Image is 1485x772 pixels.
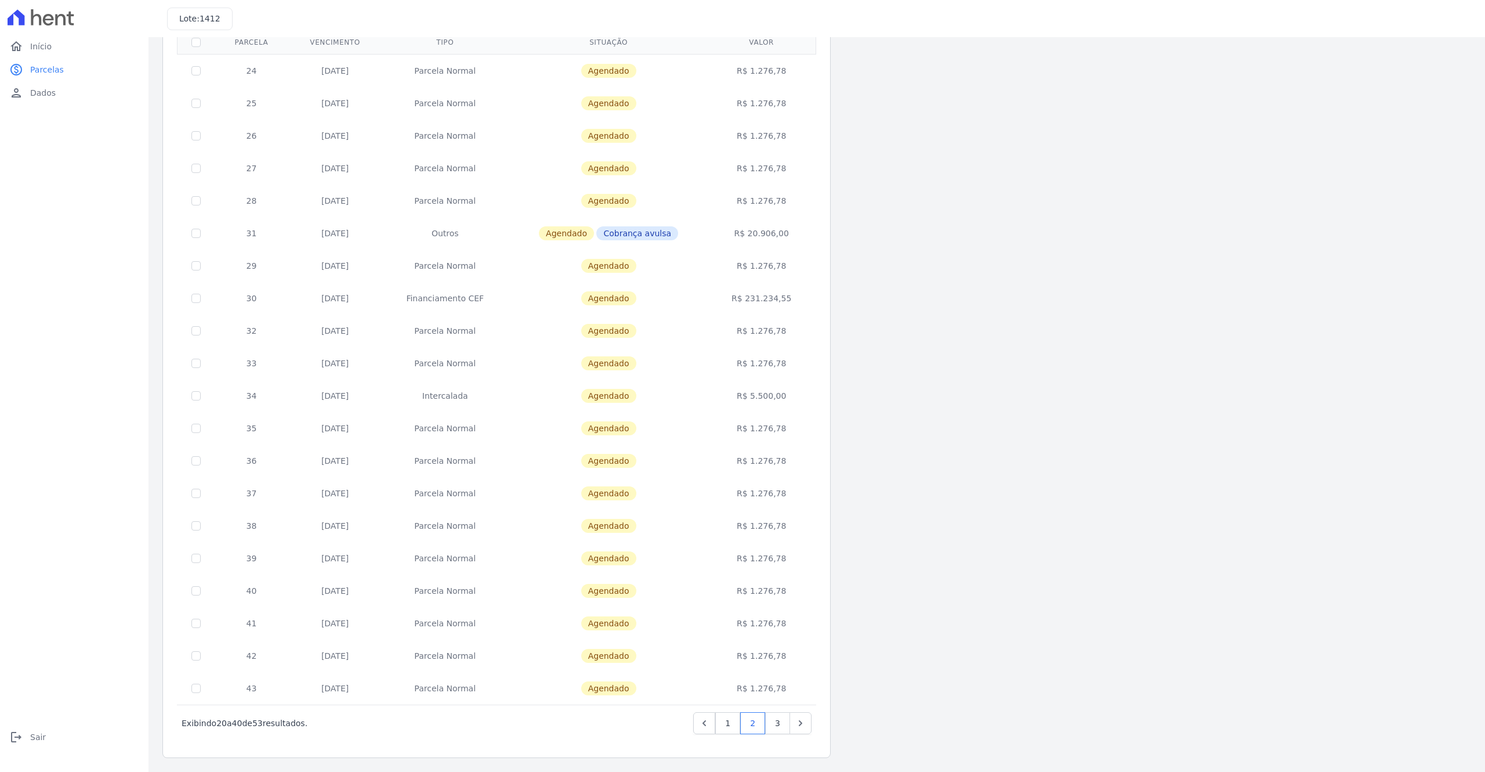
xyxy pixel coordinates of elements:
td: Parcela Normal [382,575,508,607]
td: R$ 1.276,78 [709,542,814,575]
span: Agendado [581,96,636,110]
td: 29 [215,250,288,282]
span: Agendado [581,486,636,500]
a: Previous [693,712,715,734]
td: Parcela Normal [382,120,508,152]
td: [DATE] [288,445,382,477]
a: Next [789,712,812,734]
span: Cobrança avulsa [596,226,678,240]
td: R$ 1.276,78 [709,477,814,510]
span: Agendado [581,551,636,565]
td: R$ 1.276,78 [709,250,814,282]
i: home [9,39,23,53]
span: 40 [232,719,242,728]
td: Parcela Normal [382,477,508,510]
span: Agendado [581,421,636,435]
td: R$ 1.276,78 [709,445,814,477]
span: Parcelas [30,64,64,75]
td: [DATE] [288,477,382,510]
span: Agendado [581,681,636,695]
td: Parcela Normal [382,445,508,477]
span: Agendado [581,259,636,273]
span: 1412 [200,14,220,23]
span: Agendado [581,194,636,208]
th: Situação [508,30,709,54]
td: R$ 1.276,78 [709,152,814,185]
td: R$ 1.276,78 [709,120,814,152]
td: [DATE] [288,640,382,672]
span: Agendado [581,324,636,338]
span: Dados [30,87,56,99]
td: [DATE] [288,282,382,315]
td: [DATE] [288,152,382,185]
td: 37 [215,477,288,510]
td: 28 [215,185,288,217]
td: [DATE] [288,87,382,120]
i: paid [9,63,23,77]
span: Agendado [581,161,636,175]
td: [DATE] [288,217,382,250]
td: [DATE] [288,120,382,152]
td: R$ 20.906,00 [709,217,814,250]
td: [DATE] [288,250,382,282]
td: R$ 1.276,78 [709,510,814,542]
td: Parcela Normal [382,250,508,282]
td: Parcela Normal [382,542,508,575]
p: Exibindo a de resultados. [182,717,307,729]
td: R$ 1.276,78 [709,315,814,347]
td: 35 [215,412,288,445]
td: [DATE] [288,412,382,445]
td: R$ 1.276,78 [709,672,814,705]
td: 40 [215,575,288,607]
td: 32 [215,315,288,347]
td: 27 [215,152,288,185]
td: Parcela Normal [382,87,508,120]
td: Parcela Normal [382,607,508,640]
td: 38 [215,510,288,542]
td: R$ 1.276,78 [709,54,814,87]
td: R$ 1.276,78 [709,607,814,640]
td: [DATE] [288,672,382,705]
td: Financiamento CEF [382,282,508,315]
th: Vencimento [288,30,382,54]
td: [DATE] [288,347,382,380]
td: 26 [215,120,288,152]
a: 2 [740,712,765,734]
td: Parcela Normal [382,672,508,705]
span: Agendado [581,519,636,533]
span: Agendado [581,649,636,663]
td: 43 [215,672,288,705]
a: logoutSair [5,726,144,749]
td: Parcela Normal [382,185,508,217]
td: Parcela Normal [382,640,508,672]
a: 3 [765,712,790,734]
td: Parcela Normal [382,412,508,445]
span: 20 [216,719,227,728]
td: [DATE] [288,607,382,640]
span: Agendado [581,454,636,468]
span: Agendado [581,616,636,630]
td: 33 [215,347,288,380]
a: personDados [5,81,144,104]
td: Outros [382,217,508,250]
td: R$ 1.276,78 [709,87,814,120]
a: paidParcelas [5,58,144,81]
i: logout [9,730,23,744]
td: 36 [215,445,288,477]
td: R$ 5.500,00 [709,380,814,412]
td: 39 [215,542,288,575]
span: Agendado [581,584,636,598]
td: 24 [215,54,288,87]
td: [DATE] [288,315,382,347]
span: Agendado [581,389,636,403]
td: R$ 231.234,55 [709,282,814,315]
th: Valor [709,30,814,54]
span: 53 [252,719,263,728]
span: Sair [30,731,46,743]
td: Parcela Normal [382,510,508,542]
h3: Lote: [179,13,220,25]
td: 31 [215,217,288,250]
td: 25 [215,87,288,120]
td: R$ 1.276,78 [709,412,814,445]
td: Intercalada [382,380,508,412]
